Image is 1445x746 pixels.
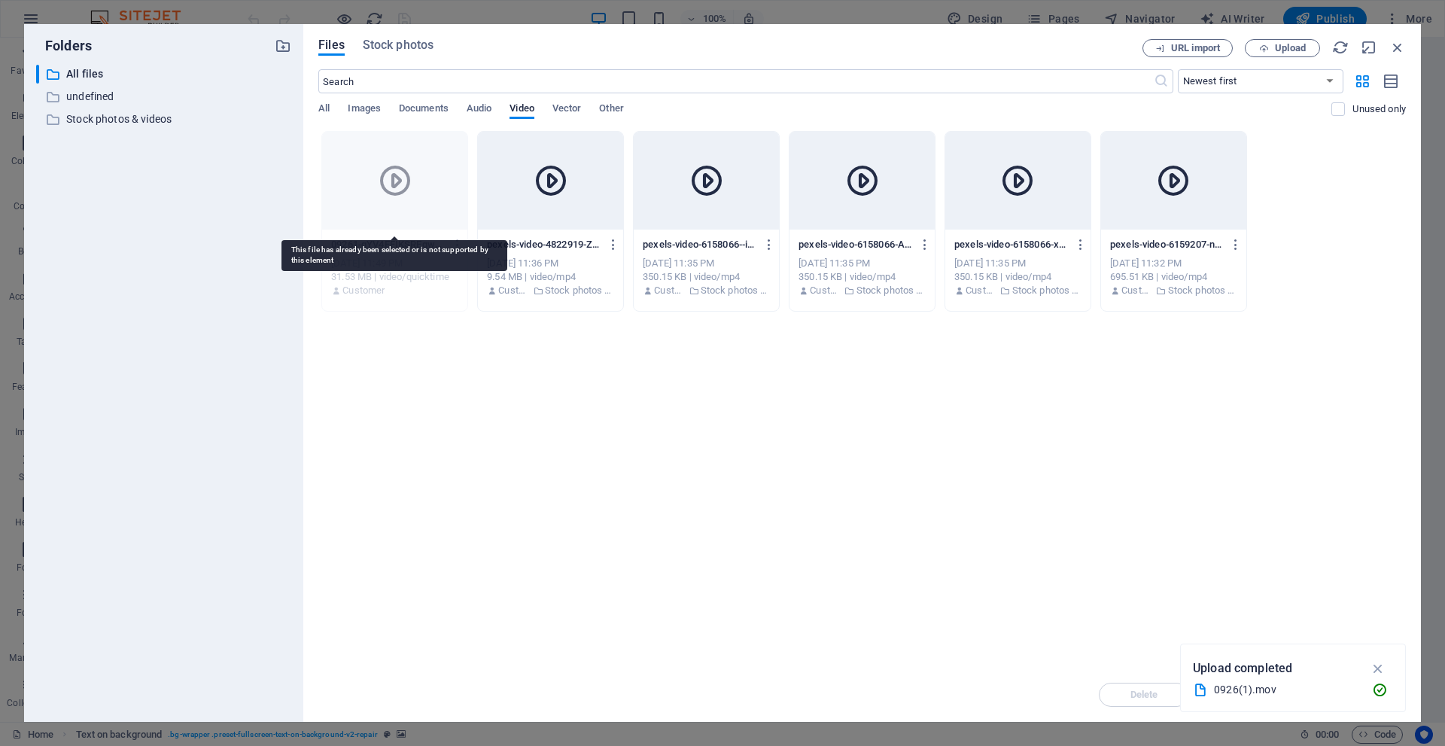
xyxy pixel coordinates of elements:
div: [DATE] 11:35 PM [643,257,770,270]
p: Upload completed [1193,659,1292,678]
span: Vector [552,99,582,120]
p: Stock photos & videos [545,284,614,297]
div: By: Customer | Folder: Stock photos & videos [799,284,926,297]
div: 9.54 MB | video/mp4 [487,270,614,284]
div: Stock photos & videos [36,110,291,129]
p: 09261-qYV4FFIKSREgw0YvWDsclw.mov [331,238,444,251]
input: Search [318,69,1153,93]
div: 695.51 KB | video/mp4 [1110,270,1237,284]
div: [DATE] 11:32 PM [1110,257,1237,270]
i: Minimize [1361,39,1377,56]
div: [DATE] 11:35 PM [799,257,926,270]
div: [DATE] 11:35 PM [954,257,1081,270]
p: pexels-video-6158066--iykRIE6resf2I9nLfY1OQ.mp4 [643,238,756,251]
i: Reload [1332,39,1349,56]
p: Folders [36,36,92,56]
span: Images [348,99,381,120]
span: Files [318,36,345,54]
p: Customer [966,284,996,297]
p: pexels-video-6159207-nkovNZwQqeUyVLC-ZrGeQQ.mp4 [1110,238,1223,251]
span: URL import [1171,44,1220,53]
div: undefined [36,87,291,106]
div: 350.15 KB | video/mp4 [954,270,1081,284]
i: Close [1389,39,1406,56]
p: Stock photos & videos [66,111,263,128]
div: [DATE] 11:36 PM [487,257,614,270]
span: Stock photos [363,36,433,54]
p: Stock photos & videos [1012,284,1081,297]
p: pexels-video-4822919-ZRZj16-C1qvVWZev_XrNTA.mp4 [487,238,600,251]
div: By: Customer | Folder: Stock photos & videos [643,284,770,297]
p: Customer [810,284,840,297]
p: Stock photos & videos [1168,284,1237,297]
div: [DATE] 11:49 PM [331,257,458,270]
p: Stock photos & videos [701,284,770,297]
p: Customer [498,284,528,297]
p: pexels-video-6158066-A1d87q3WfDOvzecF6Nhtog.mp4 [799,238,911,251]
p: pexels-video-6158066-xRv0niuNGTGCRSKx8X_JBQ.mp4 [954,238,1067,251]
p: Stock photos & videos [856,284,926,297]
p: Displays only files that are not in use on the website. Files added during this session can still... [1352,102,1406,116]
div: By: Customer | Folder: Stock photos & videos [954,284,1081,297]
span: Documents [399,99,449,120]
button: Upload [1245,39,1320,57]
p: undefined [66,88,263,105]
span: Other [599,99,623,120]
button: URL import [1142,39,1233,57]
p: All files [66,65,263,83]
div: 31.53 MB | video/quicktime [331,270,458,284]
p: Customer [1121,284,1151,297]
i: Create new folder [275,38,291,54]
span: Upload [1275,44,1306,53]
p: Customer [654,284,684,297]
div: 350.15 KB | video/mp4 [643,270,770,284]
div: 0926(1).mov [1214,681,1360,699]
span: All [318,99,330,120]
div: 350.15 KB | video/mp4 [799,270,926,284]
div: ​ [36,65,39,84]
span: Video [510,99,534,120]
p: Customer [342,284,385,297]
span: Audio [467,99,491,120]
